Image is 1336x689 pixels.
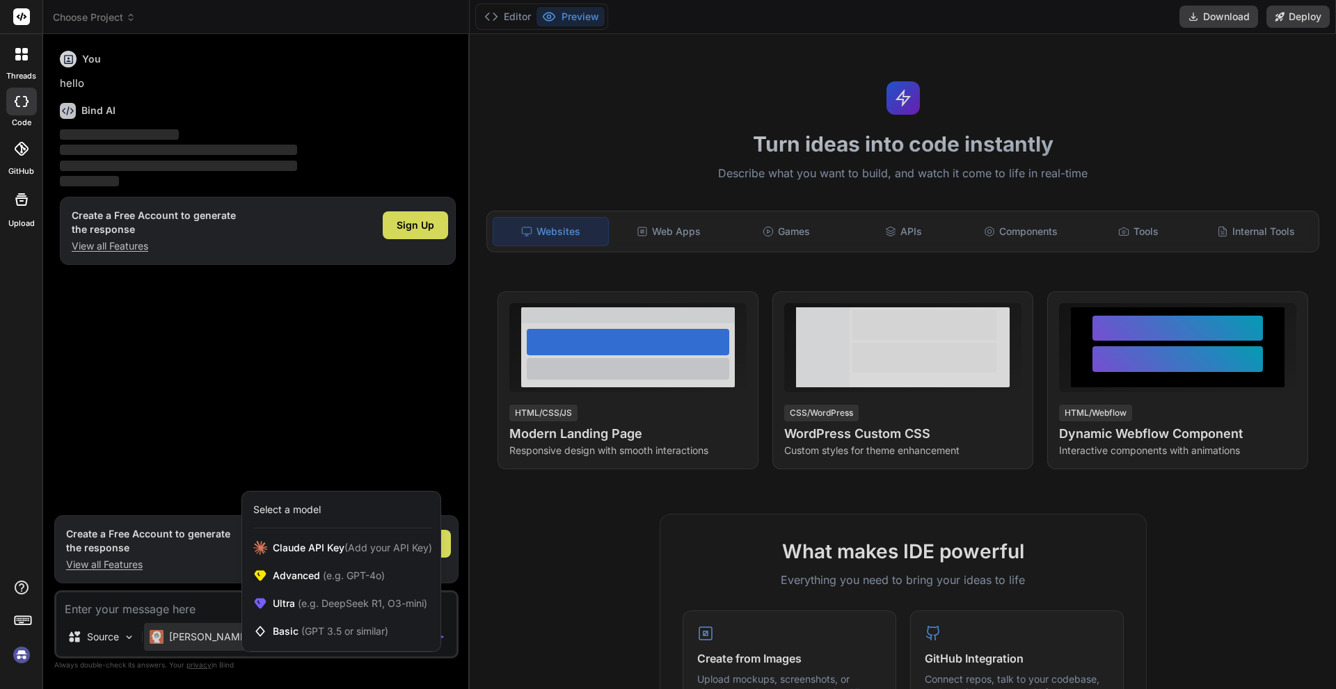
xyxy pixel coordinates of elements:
img: signin [10,643,33,667]
span: (e.g. GPT-4o) [320,569,385,581]
label: code [12,117,31,129]
span: Advanced [273,569,385,583]
label: Upload [8,218,35,229]
label: threads [6,70,36,82]
label: GitHub [8,165,34,177]
span: (Add your API Key) [344,542,432,553]
span: (e.g. DeepSeek R1, O3-mini) [295,597,427,609]
div: Select a model [253,503,321,517]
span: (GPT 3.5 or similar) [301,625,388,637]
span: Basic [273,624,388,638]
span: Ultra [273,597,427,610]
span: Claude API Key [273,541,432,555]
